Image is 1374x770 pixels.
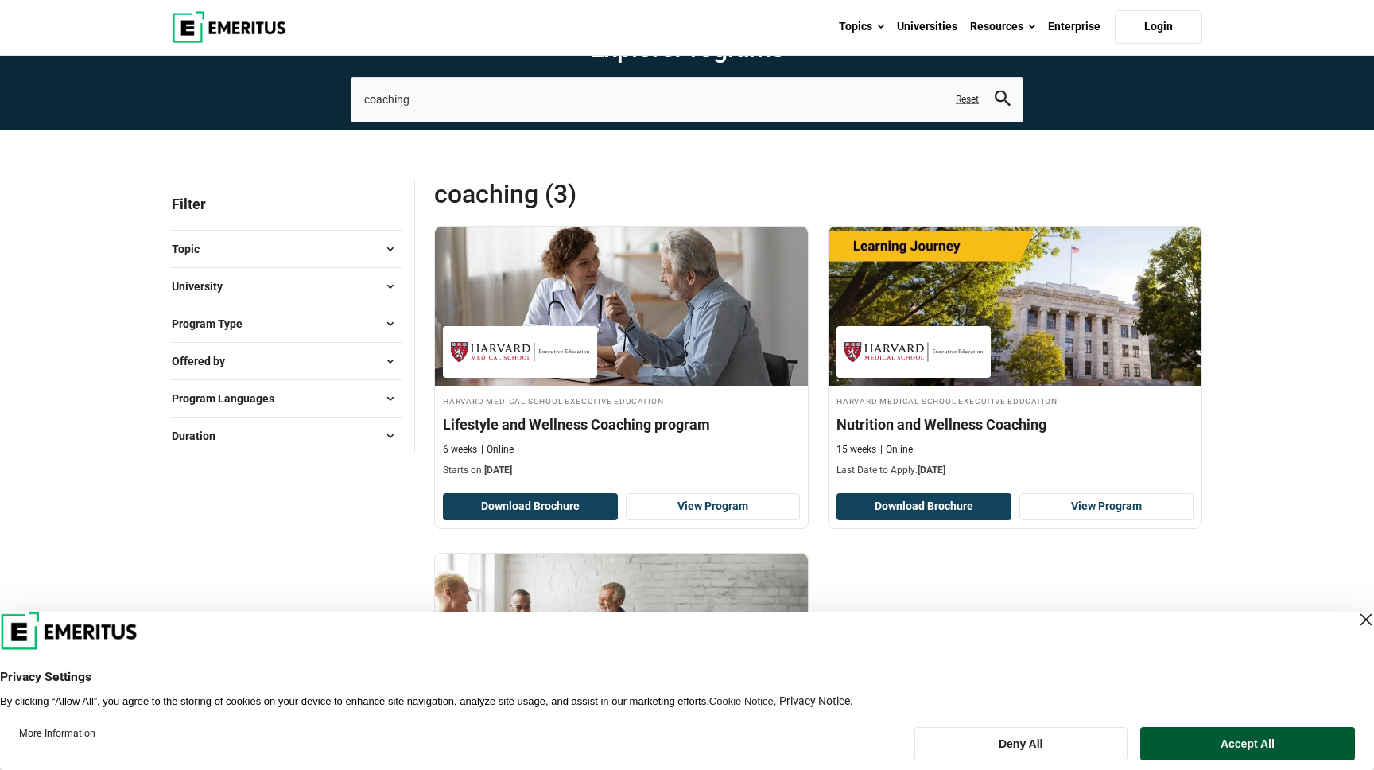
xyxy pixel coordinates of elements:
p: Online [481,443,514,457]
h4: Nutrition and Wellness Coaching [836,414,1194,434]
a: Healthcare Course by Harvard Medical School Executive Education - September 11, 2025 Harvard Medi... [829,227,1201,486]
span: Program Languages [172,390,287,407]
p: 15 weeks [836,443,876,457]
button: Topic [172,237,402,261]
h4: Harvard Medical School Executive Education [443,394,800,407]
h4: Harvard Medical School Executive Education [836,394,1194,407]
img: Lifestyle and Wellness Coaching program | Online Healthcare Course [435,227,808,386]
button: Duration [172,424,402,448]
a: View Program [1019,493,1194,520]
button: search [995,91,1011,109]
button: Download Brochure [443,493,618,520]
span: Program Type [172,315,255,332]
span: Topic [172,240,212,258]
a: View Program [626,493,801,520]
p: Last Date to Apply: [836,464,1194,477]
span: [DATE] [918,465,945,476]
a: search [995,95,1011,110]
button: Offered by [172,349,402,373]
img: Health and Wellness: Designing a Sustainable Nutrition Plan | Online Healthcare Course [435,554,808,713]
img: Nutrition and Wellness Coaching | Online Healthcare Course [829,227,1201,386]
span: Duration [172,427,228,445]
input: search-page [351,77,1023,122]
p: Filter [172,178,402,230]
span: coaching (3) [434,178,818,210]
span: Offered by [172,352,238,370]
img: Harvard Medical School Executive Education [844,334,983,370]
button: University [172,274,402,298]
p: Online [880,443,913,457]
a: Healthcare Course by Harvard Medical School Executive Education - November 6, 2025 Harvard Medica... [435,227,808,486]
p: Starts on: [443,464,800,477]
span: University [172,278,235,295]
p: 6 weeks [443,443,477,457]
span: [DATE] [484,465,512,476]
button: Program Languages [172,387,402,410]
button: Download Brochure [836,493,1011,520]
a: Login [1115,10,1202,44]
img: Harvard Medical School Executive Education [451,334,589,370]
a: Reset search [956,93,979,107]
h4: Lifestyle and Wellness Coaching program [443,414,800,434]
button: Program Type [172,312,402,336]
